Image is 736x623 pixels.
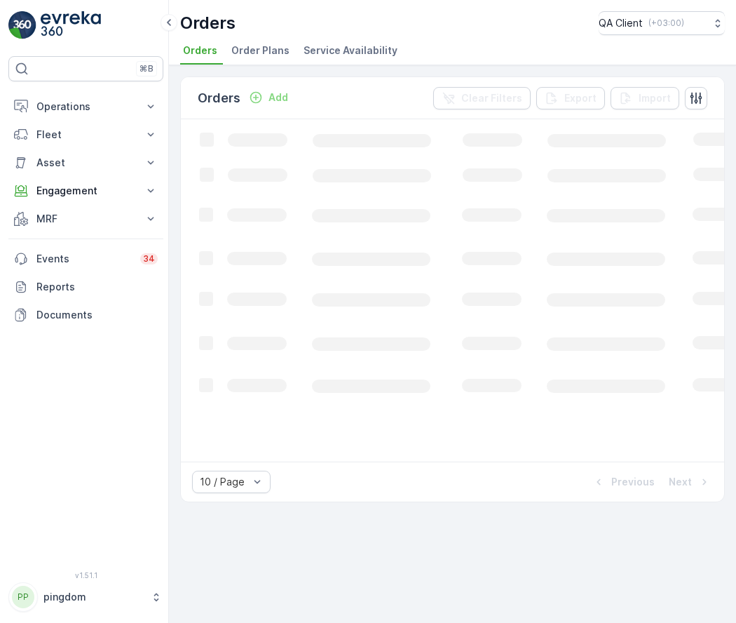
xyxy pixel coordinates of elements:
[590,474,656,490] button: Previous
[8,571,163,580] span: v 1.51.1
[268,91,288,105] p: Add
[8,149,163,177] button: Asset
[8,121,163,149] button: Fleet
[639,91,671,105] p: Import
[231,43,289,58] span: Order Plans
[8,582,163,612] button: PPpingdom
[43,590,144,604] p: pingdom
[8,93,163,121] button: Operations
[599,11,725,35] button: QA Client(+03:00)
[648,18,684,29] p: ( +03:00 )
[36,100,135,114] p: Operations
[36,212,135,226] p: MRF
[304,43,397,58] span: Service Availability
[433,87,531,109] button: Clear Filters
[36,308,158,322] p: Documents
[461,91,522,105] p: Clear Filters
[8,205,163,233] button: MRF
[611,87,679,109] button: Import
[143,253,155,264] p: 34
[139,63,154,74] p: ⌘B
[183,43,217,58] span: Orders
[667,474,713,490] button: Next
[564,91,597,105] p: Export
[611,475,655,489] p: Previous
[8,273,163,301] a: Reports
[41,11,101,39] img: logo_light-DOdMpM7g.png
[8,301,163,329] a: Documents
[36,128,135,142] p: Fleet
[198,88,240,108] p: Orders
[8,11,36,39] img: logo
[36,184,135,198] p: Engagement
[599,16,643,30] p: QA Client
[8,177,163,205] button: Engagement
[12,586,34,608] div: PP
[180,12,236,34] p: Orders
[243,89,294,106] button: Add
[8,245,163,273] a: Events34
[36,252,132,266] p: Events
[36,156,135,170] p: Asset
[36,280,158,294] p: Reports
[536,87,605,109] button: Export
[669,475,692,489] p: Next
